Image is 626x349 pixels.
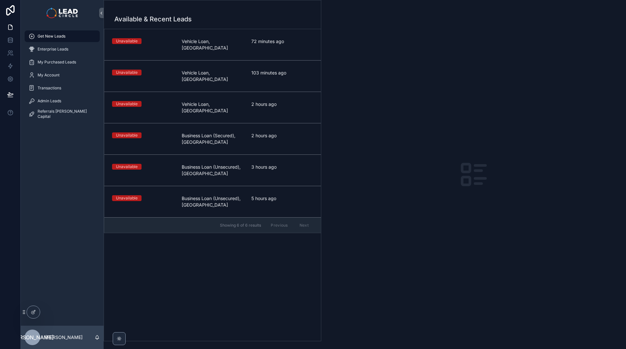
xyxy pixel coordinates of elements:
[182,195,244,208] span: Business Loan (Unsecured), [GEOGRAPHIC_DATA]
[38,98,61,104] span: Admin Leads
[251,195,313,202] span: 5 hours ago
[104,29,321,60] a: UnavailableVehicle Loan, [GEOGRAPHIC_DATA]72 minutes ago
[104,92,321,123] a: UnavailableVehicle Loan, [GEOGRAPHIC_DATA]2 hours ago
[25,43,100,55] a: Enterprise Leads
[116,70,138,75] div: Unavailable
[182,164,244,177] span: Business Loan (Unsecured), [GEOGRAPHIC_DATA]
[38,60,76,65] span: My Purchased Leads
[182,70,244,83] span: Vehicle Loan, [GEOGRAPHIC_DATA]
[38,34,65,39] span: Get New Leads
[116,195,138,201] div: Unavailable
[104,123,321,154] a: UnavailableBusiness Loan (Secured), [GEOGRAPHIC_DATA]2 hours ago
[116,164,138,170] div: Unavailable
[251,101,313,107] span: 2 hours ago
[25,30,100,42] a: Get New Leads
[38,109,93,119] span: Referrals [PERSON_NAME] Capital
[182,132,244,145] span: Business Loan (Secured), [GEOGRAPHIC_DATA]
[25,108,100,120] a: Referrals [PERSON_NAME] Capital
[25,82,100,94] a: Transactions
[182,38,244,51] span: Vehicle Loan, [GEOGRAPHIC_DATA]
[116,132,138,138] div: Unavailable
[104,154,321,186] a: UnavailableBusiness Loan (Unsecured), [GEOGRAPHIC_DATA]3 hours ago
[25,69,100,81] a: My Account
[38,85,61,91] span: Transactions
[251,70,313,76] span: 103 minutes ago
[116,38,138,44] div: Unavailable
[251,164,313,170] span: 3 hours ago
[220,223,261,228] span: Showing 6 of 6 results
[25,56,100,68] a: My Purchased Leads
[251,132,313,139] span: 2 hours ago
[182,101,244,114] span: Vehicle Loan, [GEOGRAPHIC_DATA]
[104,60,321,92] a: UnavailableVehicle Loan, [GEOGRAPHIC_DATA]103 minutes ago
[25,95,100,107] a: Admin Leads
[38,73,60,78] span: My Account
[116,101,138,107] div: Unavailable
[21,26,104,128] div: scrollable content
[104,186,321,217] a: UnavailableBusiness Loan (Unsecured), [GEOGRAPHIC_DATA]5 hours ago
[11,333,54,341] span: [PERSON_NAME]
[47,8,77,18] img: App logo
[251,38,313,45] span: 72 minutes ago
[114,15,192,24] h1: Available & Recent Leads
[38,47,68,52] span: Enterprise Leads
[45,334,83,341] p: [PERSON_NAME]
